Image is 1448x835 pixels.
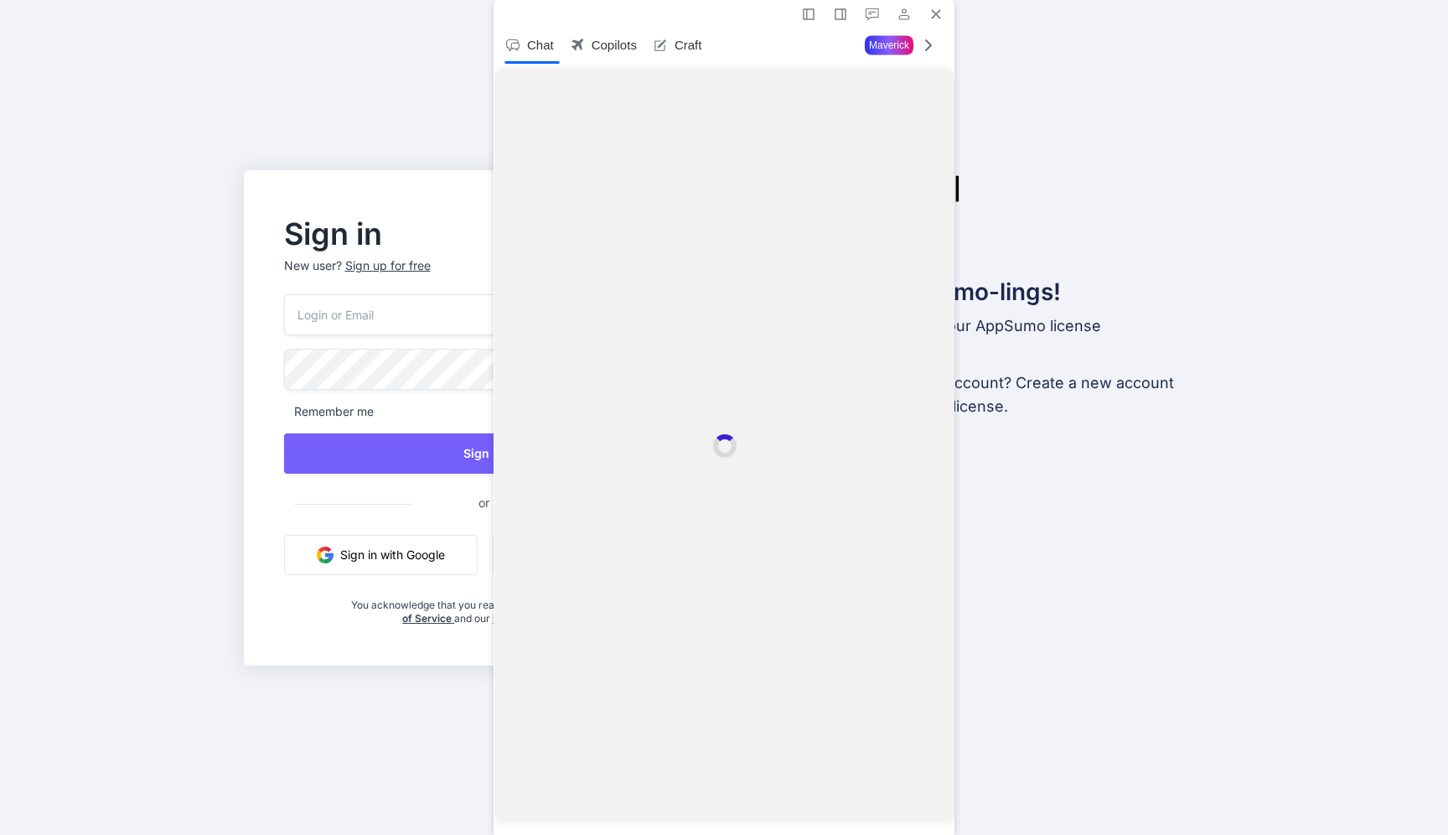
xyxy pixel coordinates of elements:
p: Sign in to access your AppSumo license [812,314,1205,338]
img: google [317,547,334,563]
span: or [411,482,556,523]
button: Sign in with Google [284,535,478,575]
button: Sign In [284,433,685,474]
div: You acknowledge that you read, and agree to our and our [350,589,617,625]
h2: Sign in [284,220,685,247]
h2: Welcome Sumo-lings! [812,274,1205,309]
span: Remember me [284,403,374,420]
input: Login or Email [284,294,685,335]
div: Sign up for free [345,257,431,274]
p: Don't have an account? Create a new account to access your license. [842,371,1174,418]
button: Sign in with Github [493,535,684,575]
p: New user? [284,257,685,294]
a: Terms of Service [402,599,617,625]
